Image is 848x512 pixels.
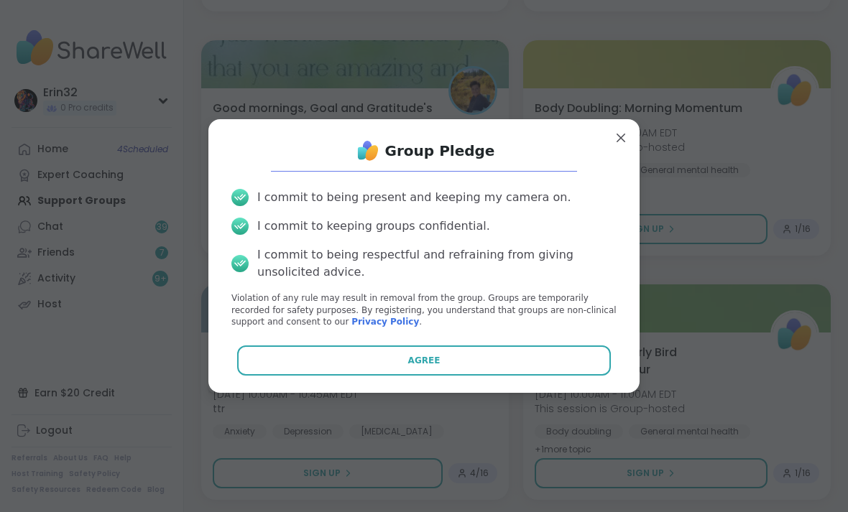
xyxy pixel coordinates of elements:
[257,246,617,281] div: I commit to being respectful and refraining from giving unsolicited advice.
[257,189,571,206] div: I commit to being present and keeping my camera on.
[354,136,382,165] img: ShareWell Logo
[351,317,419,327] a: Privacy Policy
[237,345,612,376] button: Agree
[385,141,495,161] h1: Group Pledge
[408,354,441,367] span: Agree
[231,292,617,328] p: Violation of any rule may result in removal from the group. Groups are temporarily recorded for s...
[257,218,490,235] div: I commit to keeping groups confidential.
